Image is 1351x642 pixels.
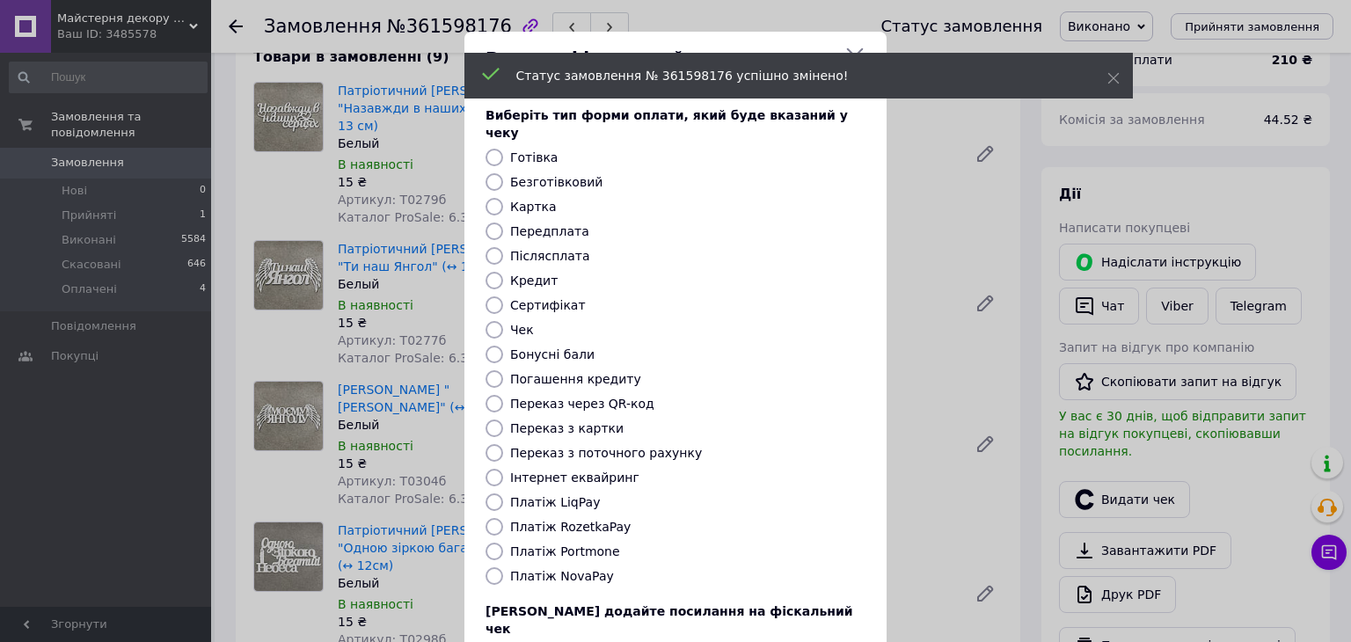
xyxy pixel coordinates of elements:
[510,446,702,460] label: Переказ з поточного рахунку
[510,397,654,411] label: Переказ через QR-код
[510,471,639,485] label: Інтернет еквайринг
[510,347,595,361] label: Бонусні бали
[510,544,620,558] label: Платіж Portmone
[510,224,589,238] label: Передплата
[486,46,837,71] span: Видати фіскальний чек
[516,67,1063,84] div: Статус замовлення № 361598176 успішно змінено!
[510,249,590,263] label: Післясплата
[510,421,624,435] label: Переказ з картки
[510,298,586,312] label: Сертифікат
[510,175,602,189] label: Безготівковий
[510,150,558,164] label: Готівка
[510,495,600,509] label: Платіж LiqPay
[510,323,534,337] label: Чек
[486,108,848,140] span: Виберіть тип форми оплати, який буде вказаний у чеку
[510,569,614,583] label: Платіж NovaPay
[510,274,558,288] label: Кредит
[510,200,557,214] label: Картка
[486,604,853,636] span: [PERSON_NAME] додайте посилання на фіскальний чек
[510,372,641,386] label: Погашення кредиту
[510,520,631,534] label: Платіж RozetkaPay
